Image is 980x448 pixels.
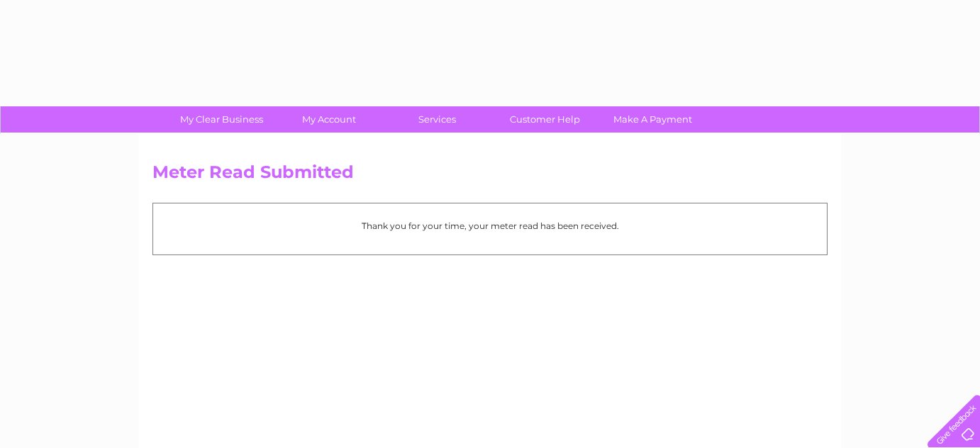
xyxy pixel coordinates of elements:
[271,106,388,133] a: My Account
[160,219,820,233] p: Thank you for your time, your meter read has been received.
[486,106,603,133] a: Customer Help
[379,106,496,133] a: Services
[152,162,828,189] h2: Meter Read Submitted
[163,106,280,133] a: My Clear Business
[594,106,711,133] a: Make A Payment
